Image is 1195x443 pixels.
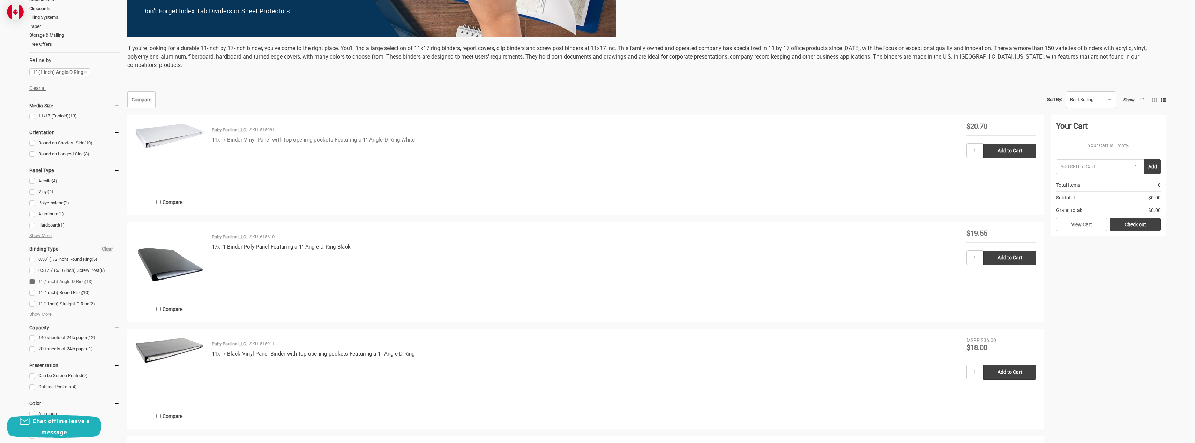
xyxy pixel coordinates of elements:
[135,230,204,299] img: 17x11 Binder Poly Panel Featuring a 1" Angle-D Ring Black
[29,221,120,230] a: Hardboard
[156,414,161,418] input: Compare
[85,279,93,284] span: (13)
[29,371,120,381] a: Can be Screen Printed
[29,138,120,148] a: Bound on Shortest Side
[29,4,120,13] a: Clipboards
[135,303,204,315] label: Compare
[1148,194,1161,201] span: $0.00
[29,40,120,49] a: Free Offers
[29,361,120,369] h5: Presentation
[981,337,996,343] span: $36.00
[966,337,980,344] div: MSRP
[29,323,120,332] h5: Capacity
[1148,207,1161,214] span: $0.00
[212,234,247,240] p: Ruby Paulina LLC.
[64,200,69,205] span: (2)
[983,251,1036,265] input: Add to Cart
[156,200,161,204] input: Compare
[29,209,120,219] a: Aluminum
[135,410,204,422] label: Compare
[29,382,120,392] a: Outside Pockets
[29,150,120,159] a: Bound on Longest Side
[92,257,97,262] span: (6)
[84,140,92,145] span: (10)
[29,299,120,309] a: 1" (1 Inch) Straight-D Ring
[29,333,120,343] a: 140 sheets of 24lb paper
[29,344,120,354] a: 200 sheets of 24lb paper
[1047,94,1062,105] label: Sort By:
[983,365,1036,380] input: Add to Cart
[212,244,351,250] a: 17x11 Binder Poly Panel Featuring a 1" Angle-D Ring Black
[84,151,89,156] span: (3)
[82,290,90,295] span: (10)
[1158,182,1161,189] span: 0
[1144,159,1161,174] button: Add
[249,341,275,347] p: SKU: 515911
[29,288,120,298] a: 1" (1 inch) Round Ring
[135,337,204,364] img: 11x17 Binder Vinyl Panel with top opening pockets Featuring a 1" Angle-D Ring Black
[966,122,987,130] span: $20.70
[29,112,120,121] a: 11x17 (Tabloid)
[29,22,120,31] a: Paper
[58,211,64,216] span: (1)
[29,101,120,110] h5: Media Size
[59,222,65,228] span: (1)
[1056,194,1076,201] span: Subtotal:
[1123,97,1135,102] span: Show
[7,415,101,438] button: Chat offline leave a message
[29,128,120,137] h5: Orientation
[29,311,52,318] span: Show More
[29,266,120,275] a: 0.3125" (5/16 inch) Screw Post
[1140,97,1144,102] a: 12
[87,346,93,351] span: (1)
[127,45,1147,68] span: If you're looking for a durable 11-inch by 17-inch binder, you've come to the right place. You'll...
[29,31,120,40] a: Storage & Mailing
[1056,182,1081,189] span: Total Items:
[1056,207,1082,214] span: Grand total:
[983,144,1036,158] input: Add to Cart
[212,137,415,143] a: 11x17 Binder Vinyl Panel with top opening pockets Featuring a 1" Angle-D Ring White
[1056,218,1107,231] a: View Cart
[102,246,113,252] a: Clear
[212,351,415,357] a: 11x17 Black Vinyl Panel Binder with top opening pockets Featuring a 1" Angle-D Ring
[52,178,57,183] span: (4)
[29,176,120,186] a: Acrylic
[127,91,156,108] a: Compare
[69,113,77,119] span: (13)
[249,234,275,240] p: SKU: 615610
[29,187,120,197] a: Vinyl
[156,307,161,311] input: Compare
[29,245,120,253] h5: Binding Type
[249,127,275,133] p: SKU: 515981
[29,198,120,208] a: Polyethylene
[82,373,88,378] span: (9)
[1056,159,1128,174] input: Add SKU to Cart
[71,384,77,389] span: (4)
[966,343,987,352] span: $18.00
[99,268,105,273] span: (8)
[29,68,90,76] a: 1" (1 inch) Angle-D Ring
[7,3,24,20] img: duty and tax information for Canada
[135,123,204,149] img: 11x17 Binder Vinyl Panel with top opening pockets Featuring a 1" Angle-D Ring White
[212,127,247,133] p: Ruby Paulina LLC.
[135,123,204,192] a: 11x17 Binder Vinyl Panel with top opening pockets Featuring a 1" Angle-D Ring White
[1056,142,1161,149] p: Your Cart Is Empty.
[48,189,53,194] span: (4)
[1110,218,1161,231] a: Check out
[32,417,90,436] span: Chat offline leave a message
[29,13,120,22] a: Filing Systems
[29,409,120,419] a: Aluminum
[1056,120,1161,137] div: Your Cart
[29,56,120,64] h5: Refine by
[29,255,120,264] a: 0.50" (1/2 inch) Round Ring
[29,85,46,91] a: Clear all
[29,166,120,175] h5: Panel Type
[966,229,987,237] span: $19.55
[29,399,120,407] h5: Color
[89,301,95,306] span: (2)
[135,196,204,208] label: Compare
[135,337,204,406] a: 11x17 Binder Vinyl Panel with top opening pockets Featuring a 1" Angle-D Ring Black
[29,277,120,287] a: 1" (1 inch) Angle-D Ring
[87,335,95,340] span: (12)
